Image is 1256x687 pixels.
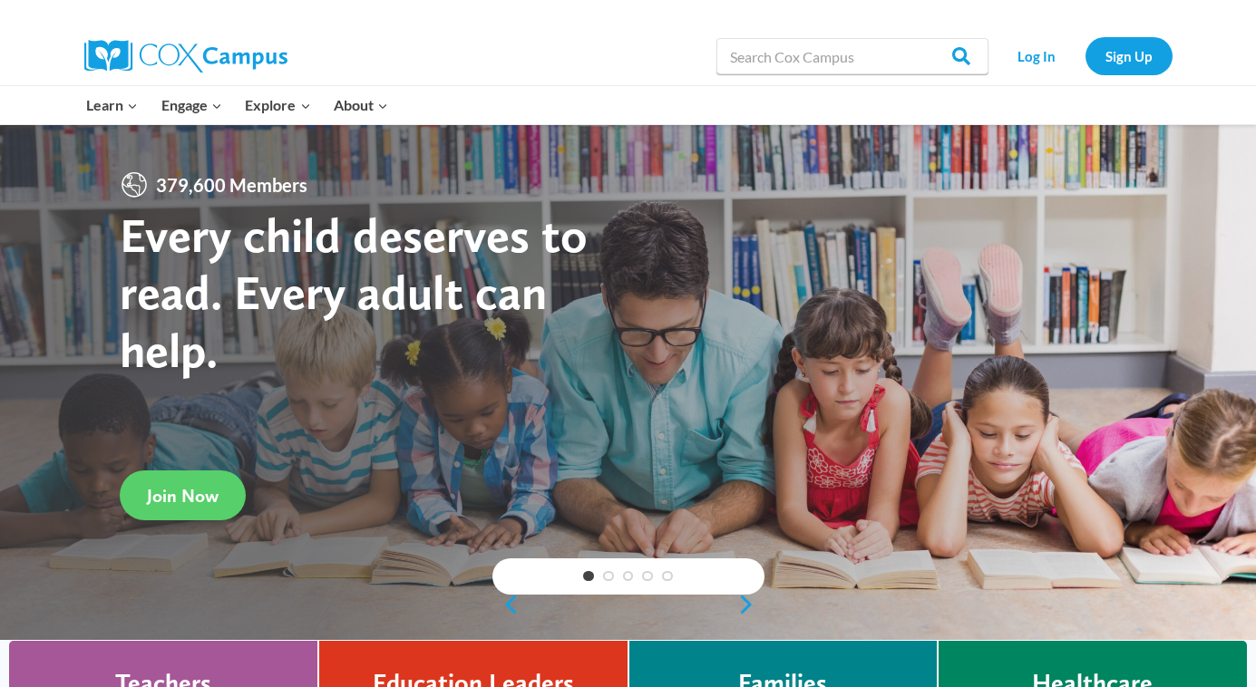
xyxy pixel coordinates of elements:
a: next [737,594,764,615]
span: Explore [245,93,310,117]
a: 1 [583,571,594,582]
span: Learn [86,93,138,117]
strong: Every child deserves to read. Every adult can help. [120,206,588,379]
a: 3 [623,571,634,582]
a: Sign Up [1086,37,1173,74]
a: Join Now [120,470,246,520]
span: About [334,93,388,117]
span: Join Now [147,485,219,507]
input: Search Cox Campus [716,38,988,74]
img: Cox Campus [84,40,287,73]
div: content slider buttons [492,586,764,623]
a: 5 [662,571,673,582]
nav: Secondary Navigation [998,37,1173,74]
a: 4 [642,571,653,582]
span: 379,600 Members [149,170,315,199]
nav: Primary Navigation [75,86,400,124]
span: Engage [161,93,222,117]
a: 2 [603,571,614,582]
a: Log In [998,37,1076,74]
a: previous [492,594,520,615]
